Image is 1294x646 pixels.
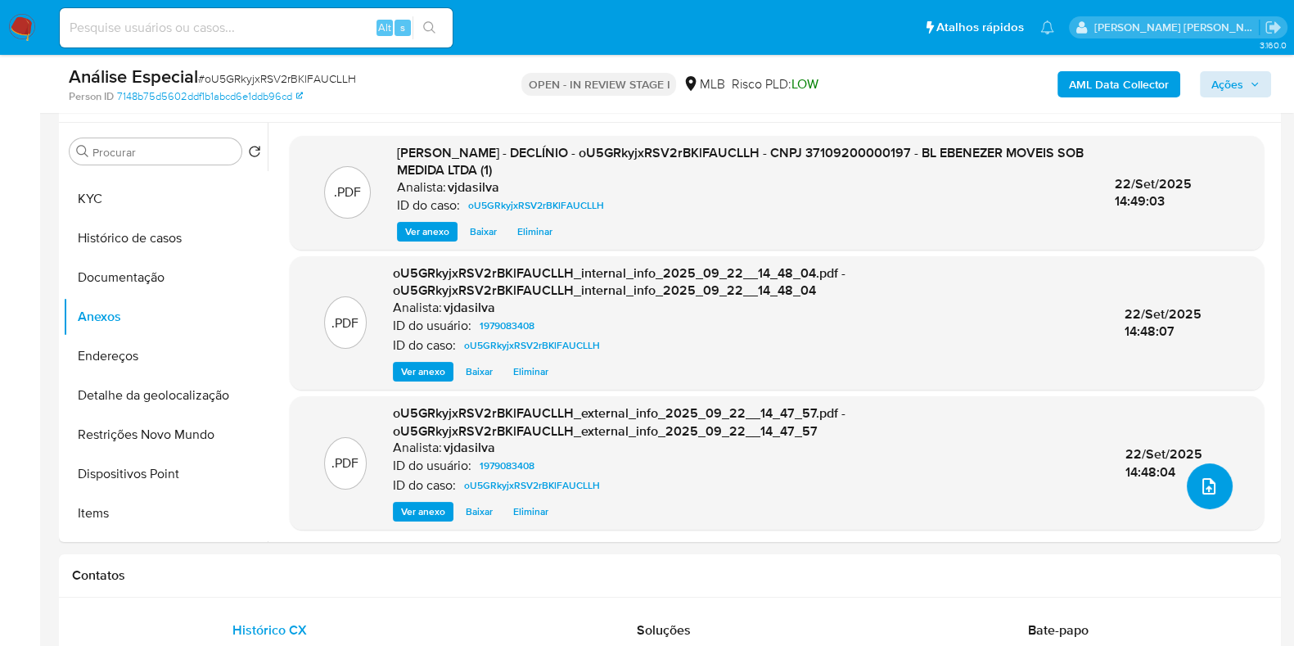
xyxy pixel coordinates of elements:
[637,621,691,639] span: Soluções
[198,70,356,87] span: # oU5GRkyjxRSV2rBKlFAUCLLH
[1057,71,1180,97] button: AML Data Collector
[393,318,471,334] p: ID do usuário:
[480,316,534,336] span: 1979083408
[232,621,307,639] span: Histórico CX
[1187,463,1233,509] button: upload-file
[393,264,845,300] span: oU5GRkyjxRSV2rBKlFAUCLLH_internal_info_2025_09_22__14_48_04.pdf - oU5GRkyjxRSV2rBKlFAUCLLH_intern...
[936,19,1024,36] span: Atalhos rápidos
[63,533,268,572] button: Cartões
[334,183,361,201] p: .PDF
[683,75,724,93] div: MLB
[470,224,497,240] span: Baixar
[462,196,611,215] a: oU5GRkyjxRSV2rBKlFAUCLLH
[1200,71,1271,97] button: Ações
[791,75,818,93] span: LOW
[400,20,405,35] span: s
[63,454,268,494] button: Dispositivos Point
[513,504,548,520] span: Eliminar
[1211,71,1243,97] span: Ações
[397,197,460,214] p: ID do caso:
[248,145,261,163] button: Retornar ao pedido padrão
[397,179,446,196] p: Analista:
[63,179,268,219] button: KYC
[413,16,446,39] button: search-icon
[458,362,501,382] button: Baixar
[72,567,1268,584] h1: Contatos
[473,456,541,476] a: 1979083408
[1265,19,1282,36] a: Sair
[378,20,391,35] span: Alt
[393,300,442,316] p: Analista:
[464,336,600,355] span: oU5GRkyjxRSV2rBKlFAUCLLH
[458,336,606,355] a: oU5GRkyjxRSV2rBKlFAUCLLH
[117,89,303,104] a: 7148b75d5602ddf1b1abcd6e1ddb96cd
[1115,174,1192,211] span: 22/Set/2025 14:49:03
[505,362,557,382] button: Eliminar
[331,314,358,332] p: .PDF
[513,364,548,380] span: Eliminar
[63,258,268,297] button: Documentação
[60,17,453,38] input: Pesquise usuários ou casos...
[393,458,471,474] p: ID do usuário:
[393,404,845,440] span: oU5GRkyjxRSV2rBKlFAUCLLH_external_info_2025_09_22__14_47_57.pdf - oU5GRkyjxRSV2rBKlFAUCLLH_extern...
[731,75,818,93] span: Risco PLD:
[76,145,89,158] button: Procurar
[397,222,458,242] button: Ver anexo
[397,143,1084,180] span: [PERSON_NAME] - DECLÍNIO - oU5GRkyjxRSV2rBKlFAUCLLH - CNPJ 37109200000197 - BL EBENEZER MOVEIS SO...
[393,362,453,382] button: Ver anexo
[448,179,499,196] h6: vjdasilva
[63,494,268,533] button: Items
[509,222,561,242] button: Eliminar
[405,224,449,240] span: Ver anexo
[63,337,268,376] button: Endereços
[63,297,268,337] button: Anexos
[401,364,445,380] span: Ver anexo
[393,477,456,494] p: ID do caso:
[517,224,552,240] span: Eliminar
[401,504,445,520] span: Ver anexo
[69,63,198,89] b: Análise Especial
[69,89,114,104] b: Person ID
[1125,305,1202,341] span: 22/Set/2025 14:48:07
[63,376,268,415] button: Detalhe da geolocalização
[468,196,604,215] span: oU5GRkyjxRSV2rBKlFAUCLLH
[1125,445,1202,481] span: 22/Set/2025 14:48:04
[458,502,501,522] button: Baixar
[1094,20,1260,35] p: viviane.jdasilva@mercadopago.com.br
[331,454,358,472] p: .PDF
[63,415,268,454] button: Restrições Novo Mundo
[444,440,495,456] h6: vjdasilva
[1069,71,1169,97] b: AML Data Collector
[63,219,268,258] button: Histórico de casos
[480,456,534,476] span: 1979083408
[466,504,493,520] span: Baixar
[1040,20,1054,34] a: Notificações
[466,364,493,380] span: Baixar
[521,73,676,96] p: OPEN - IN REVIEW STAGE I
[1259,38,1286,52] span: 3.160.0
[1028,621,1089,639] span: Bate-papo
[473,316,541,336] a: 1979083408
[505,502,557,522] button: Eliminar
[462,222,505,242] button: Baixar
[464,476,600,495] span: oU5GRkyjxRSV2rBKlFAUCLLH
[458,476,606,495] a: oU5GRkyjxRSV2rBKlFAUCLLH
[444,300,495,316] h6: vjdasilva
[393,502,453,522] button: Ver anexo
[92,145,235,160] input: Procurar
[393,337,456,354] p: ID do caso:
[393,440,442,456] p: Analista:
